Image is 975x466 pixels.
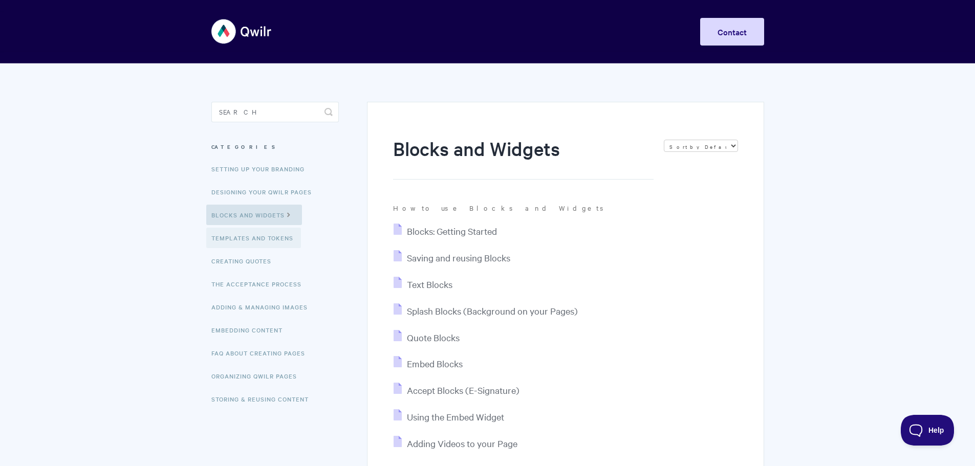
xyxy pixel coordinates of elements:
h1: Blocks and Widgets [393,136,653,180]
a: Embedding Content [211,320,290,340]
span: Quote Blocks [407,331,460,343]
a: Setting up your Branding [211,159,312,179]
a: Blocks: Getting Started [394,225,497,237]
span: Splash Blocks (Background on your Pages) [407,305,578,317]
span: Embed Blocks [407,358,463,369]
a: Quote Blocks [394,331,460,343]
a: Adding Videos to your Page [394,437,517,449]
a: Adding & Managing Images [211,297,315,317]
span: Saving and reusing Blocks [407,252,510,263]
a: Splash Blocks (Background on your Pages) [394,305,578,317]
iframe: Toggle Customer Support [901,415,955,446]
a: Text Blocks [394,278,452,290]
a: Embed Blocks [394,358,463,369]
a: Storing & Reusing Content [211,389,316,409]
a: Saving and reusing Blocks [394,252,510,263]
a: Creating Quotes [211,251,279,271]
span: Adding Videos to your Page [407,437,517,449]
a: Templates and Tokens [206,228,301,248]
p: How to use Blocks and Widgets [393,203,738,212]
a: Using the Embed Widget [394,411,504,423]
select: Page reloads on selection [664,140,738,152]
span: Text Blocks [407,278,452,290]
a: Designing Your Qwilr Pages [211,182,319,202]
span: Using the Embed Widget [407,411,504,423]
a: Blocks and Widgets [206,205,302,225]
a: FAQ About Creating Pages [211,343,313,363]
img: Qwilr Help Center [211,12,272,51]
span: Blocks: Getting Started [407,225,497,237]
input: Search [211,102,339,122]
h3: Categories [211,138,339,156]
a: Organizing Qwilr Pages [211,366,305,386]
a: Contact [700,18,764,46]
a: The Acceptance Process [211,274,309,294]
span: Accept Blocks (E-Signature) [407,384,519,396]
a: Accept Blocks (E-Signature) [394,384,519,396]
